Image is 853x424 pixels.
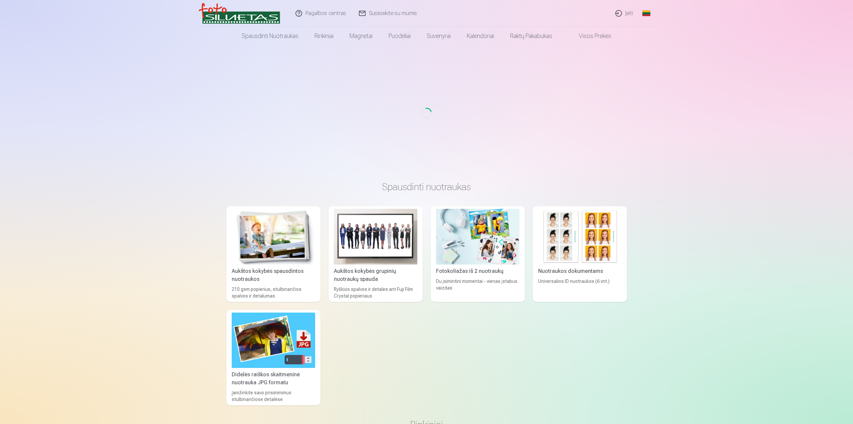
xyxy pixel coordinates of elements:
a: Aukštos kokybės spausdintos nuotraukos Aukštos kokybės spausdintos nuotraukos210 gsm popierius, s... [226,206,321,302]
div: Didelės raiškos skaitmeninė nuotrauka JPG formatu [229,371,318,387]
a: Nuotraukos dokumentamsNuotraukos dokumentamsUniversalios ID nuotraukos (6 vnt.) [533,206,627,302]
a: Raktų pakabukas [502,27,560,45]
a: Spausdinti nuotraukas [234,27,306,45]
a: Magnetai [342,27,381,45]
img: Nuotraukos dokumentams [538,209,622,265]
a: Didelės raiškos skaitmeninė nuotrauka JPG formatuDidelės raiškos skaitmeninė nuotrauka JPG format... [226,310,321,406]
a: Rinkiniai [306,27,342,45]
h3: Spausdinti nuotraukas [232,181,622,193]
div: Nuotraukos dokumentams [536,267,624,275]
div: Įamžinkite savo prisiminimus stulbinančiose detalėse [229,389,318,403]
a: Puodeliai [381,27,419,45]
img: Fotokoliažas iš 2 nuotraukų [436,209,519,265]
a: Fotokoliažas iš 2 nuotraukųFotokoliažas iš 2 nuotraukųDu įsimintini momentai - vienas įstabus vai... [431,206,525,302]
a: Kalendoriai [459,27,502,45]
a: Visos prekės [560,27,619,45]
div: Fotokoliažas iš 2 nuotraukų [433,267,522,275]
a: Aukštos kokybės grupinių nuotraukų spaudaAukštos kokybės grupinių nuotraukų spaudaRyškios spalvos... [329,206,423,302]
div: Aukštos kokybės grupinių nuotraukų spauda [331,267,420,283]
div: Aukštos kokybės spausdintos nuotraukos [229,267,318,283]
div: Ryškios spalvos ir detalės ant Fuji Film Crystal popieriaus [331,286,420,299]
div: Universalios ID nuotraukos (6 vnt.) [536,278,624,299]
a: Suvenyrai [419,27,459,45]
img: /v3 [199,3,280,24]
div: 210 gsm popierius, stulbinančios spalvos ir detalumas [229,286,318,299]
div: Du įsimintini momentai - vienas įstabus vaizdas [433,278,522,299]
img: Didelės raiškos skaitmeninė nuotrauka JPG formatu [232,313,315,368]
img: Aukštos kokybės grupinių nuotraukų spauda [334,209,417,265]
img: Aukštos kokybės spausdintos nuotraukos [232,209,315,265]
